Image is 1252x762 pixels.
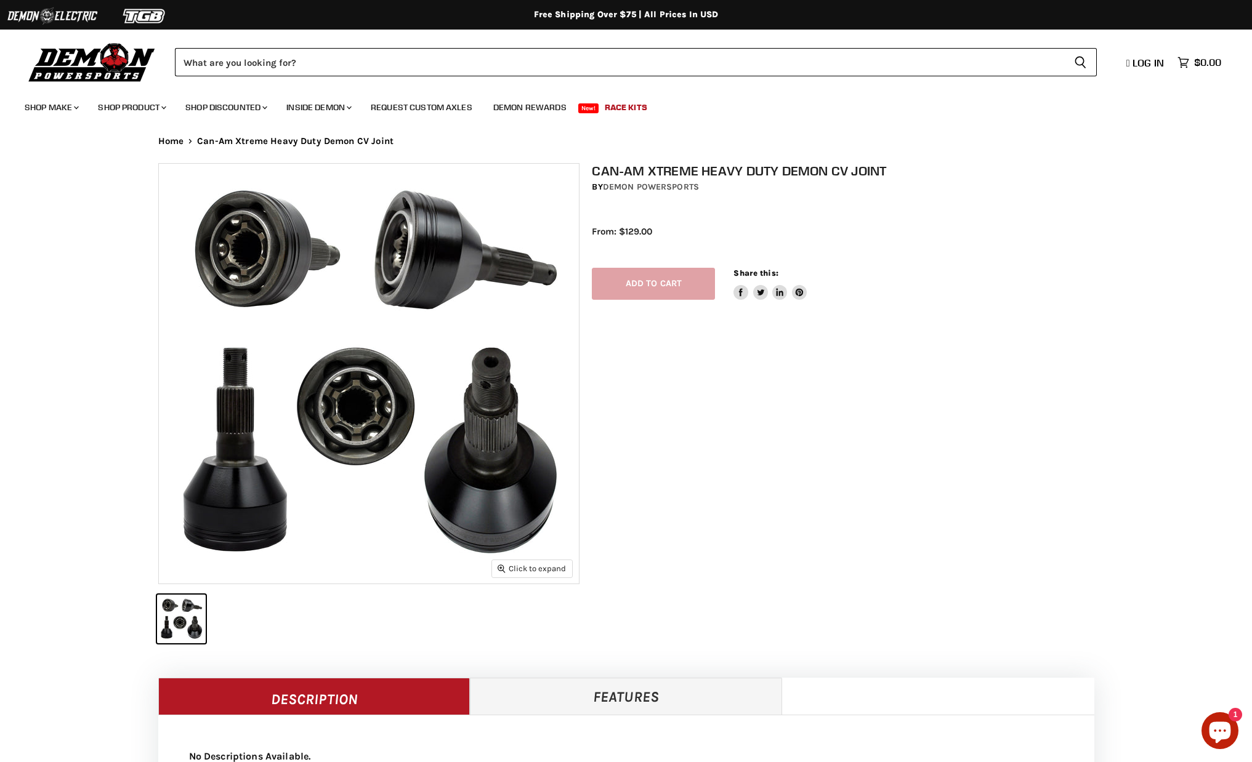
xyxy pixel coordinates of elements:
a: Features [470,678,782,715]
aside: Share this: [733,268,807,300]
a: $0.00 [1171,54,1227,71]
span: Log in [1133,57,1164,69]
button: Click to expand [492,560,572,577]
ul: Main menu [15,90,1218,120]
input: Search [175,48,1064,76]
a: Request Custom Axles [361,95,482,120]
a: Description [158,678,471,715]
span: Click to expand [498,564,566,573]
span: New! [578,103,599,113]
a: Shop Make [15,95,86,120]
div: by [592,180,1107,194]
a: Log in [1121,57,1171,68]
a: Race Kits [596,95,656,120]
a: Demon Rewards [484,95,576,120]
img: TGB Logo 2 [99,4,191,28]
nav: Breadcrumbs [134,136,1119,146]
span: Can-Am Xtreme Heavy Duty Demon CV Joint [197,136,394,146]
a: Home [158,136,184,146]
img: Demon Electric Logo 2 [6,4,99,28]
h1: Can-Am Xtreme Heavy Duty Demon CV Joint [592,163,1107,178]
span: Share this: [733,268,778,278]
span: $0.00 [1194,57,1221,68]
a: Inside Demon [277,95,359,120]
button: Search [1064,48,1097,76]
img: IMAGE [159,164,579,584]
div: Free Shipping Over $75 | All Prices In USD [134,9,1119,20]
a: Demon Powersports [603,182,699,192]
form: Product [175,48,1097,76]
a: Shop Product [89,95,174,120]
button: IMAGE thumbnail [157,595,206,643]
a: Shop Discounted [176,95,275,120]
img: Demon Powersports [25,40,160,84]
span: From: $129.00 [592,226,652,237]
inbox-online-store-chat: Shopify online store chat [1198,712,1242,752]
